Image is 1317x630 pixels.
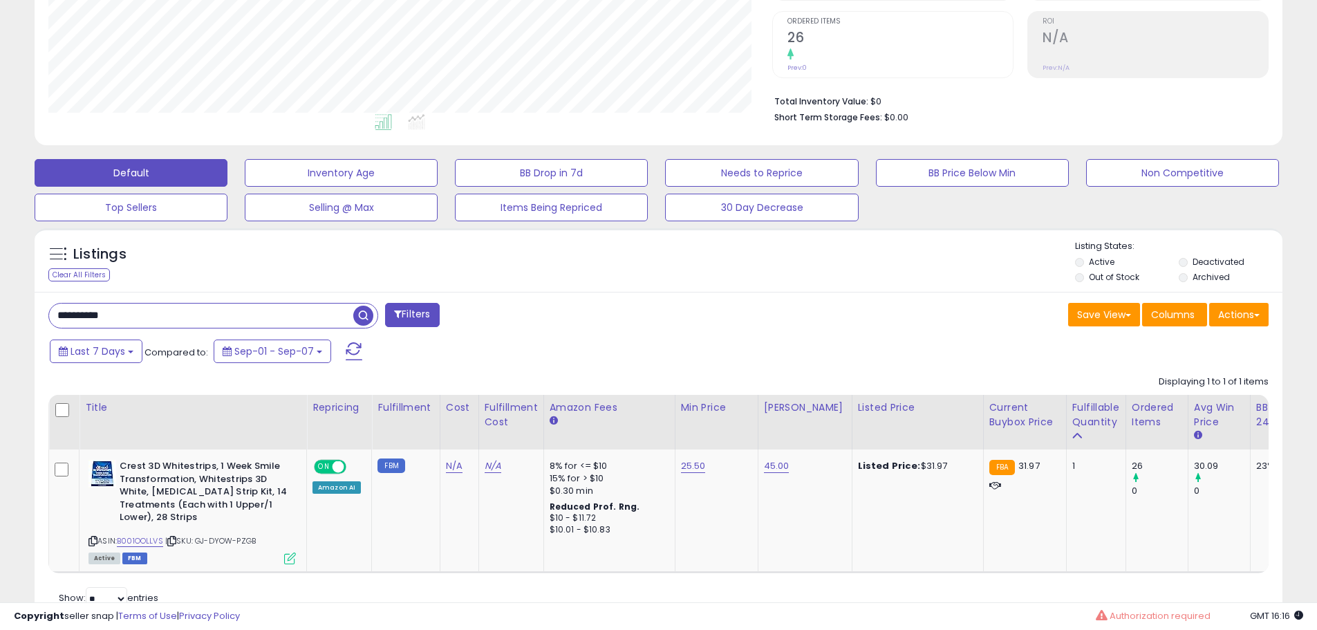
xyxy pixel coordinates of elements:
div: $0.30 min [550,485,664,497]
a: N/A [446,459,463,473]
button: Non Competitive [1086,159,1279,187]
button: Actions [1209,303,1269,326]
div: 30.09 [1194,460,1250,472]
span: OFF [344,461,366,473]
button: Top Sellers [35,194,227,221]
div: 26 [1132,460,1188,472]
div: 23% [1256,460,1302,472]
button: BB Drop in 7d [455,159,648,187]
a: Privacy Policy [179,609,240,622]
span: ROI [1043,18,1268,26]
span: 2025-09-15 16:16 GMT [1250,609,1303,622]
span: ON [315,461,333,473]
div: Amazon AI [312,481,361,494]
a: 25.50 [681,459,706,473]
div: Listed Price [858,400,978,415]
div: Title [85,400,301,415]
div: Current Buybox Price [989,400,1061,429]
b: Reduced Prof. Rng. [550,501,640,512]
small: Avg Win Price. [1194,429,1202,442]
div: Avg Win Price [1194,400,1244,429]
button: 30 Day Decrease [665,194,858,221]
button: Sep-01 - Sep-07 [214,340,331,363]
div: Amazon Fees [550,400,669,415]
small: FBA [989,460,1015,475]
button: Selling @ Max [245,194,438,221]
span: $0.00 [884,111,908,124]
b: Short Term Storage Fees: [774,111,882,123]
small: Prev: N/A [1043,64,1070,72]
div: 0 [1132,485,1188,497]
button: Inventory Age [245,159,438,187]
a: Terms of Use [118,609,177,622]
h2: 26 [787,30,1013,48]
img: 51dYV5iis2L._SL40_.jpg [88,460,116,488]
b: Listed Price: [858,459,921,472]
a: 45.00 [764,459,790,473]
label: Archived [1193,271,1230,283]
div: $10.01 - $10.83 [550,524,664,536]
span: Last 7 Days [71,344,125,358]
div: seller snap | | [14,610,240,623]
h2: N/A [1043,30,1268,48]
button: Default [35,159,227,187]
div: $10 - $11.72 [550,512,664,524]
div: Cost [446,400,473,415]
small: Prev: 0 [787,64,807,72]
button: Items Being Repriced [455,194,648,221]
span: | SKU: GJ-DYOW-PZGB [165,535,256,546]
small: FBM [377,458,404,473]
button: BB Price Below Min [876,159,1069,187]
div: 15% for > $10 [550,472,664,485]
span: FBM [122,553,147,564]
small: Amazon Fees. [550,415,558,427]
b: Crest 3D Whitestrips, 1 Week Smile Transformation, Whitestrips 3D White, [MEDICAL_DATA] Strip Kit... [120,460,288,528]
div: Clear All Filters [48,268,110,281]
div: Repricing [312,400,366,415]
div: 0 [1194,485,1250,497]
a: N/A [485,459,501,473]
button: Filters [385,303,439,327]
li: $0 [774,92,1258,109]
label: Active [1089,256,1114,268]
span: Show: entries [59,591,158,604]
div: $31.97 [858,460,973,472]
div: Min Price [681,400,752,415]
span: Authorization required [1110,609,1211,622]
strong: Copyright [14,609,64,622]
span: Sep-01 - Sep-07 [234,344,314,358]
h5: Listings [73,245,127,264]
button: Columns [1142,303,1207,326]
button: Needs to Reprice [665,159,858,187]
div: BB Share 24h. [1256,400,1307,429]
div: Fulfillment Cost [485,400,538,429]
span: Columns [1151,308,1195,322]
button: Last 7 Days [50,340,142,363]
label: Deactivated [1193,256,1244,268]
span: 31.97 [1018,459,1040,472]
b: Total Inventory Value: [774,95,868,107]
label: Out of Stock [1089,271,1139,283]
div: Fulfillable Quantity [1072,400,1120,429]
button: Save View [1068,303,1140,326]
span: Ordered Items [787,18,1013,26]
span: All listings currently available for purchase on Amazon [88,553,120,564]
p: Listing States: [1075,240,1282,253]
div: [PERSON_NAME] [764,400,846,415]
div: 1 [1072,460,1115,472]
div: 8% for <= $10 [550,460,664,472]
div: Fulfillment [377,400,433,415]
div: ASIN: [88,460,296,562]
div: Displaying 1 to 1 of 1 items [1159,376,1269,389]
span: Compared to: [144,346,208,359]
a: B001OOLLVS [117,535,163,547]
div: Ordered Items [1132,400,1182,429]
